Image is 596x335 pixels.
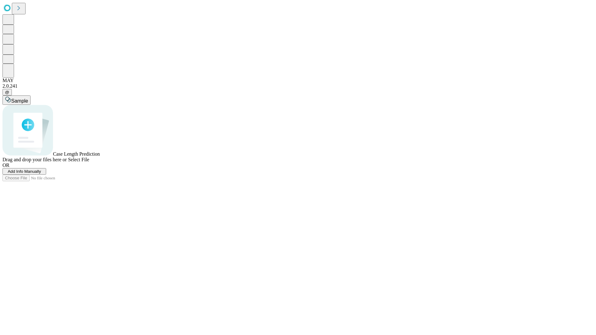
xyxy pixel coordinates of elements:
span: Select File [68,157,89,162]
span: OR [2,163,9,168]
button: Add Info Manually [2,168,46,175]
button: @ [2,89,12,95]
span: Add Info Manually [8,169,41,174]
span: Case Length Prediction [53,151,100,157]
span: Sample [11,98,28,104]
button: Sample [2,95,31,105]
span: @ [5,90,9,95]
div: MAY [2,78,594,83]
span: Drag and drop your files here or [2,157,67,162]
div: 2.0.241 [2,83,594,89]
